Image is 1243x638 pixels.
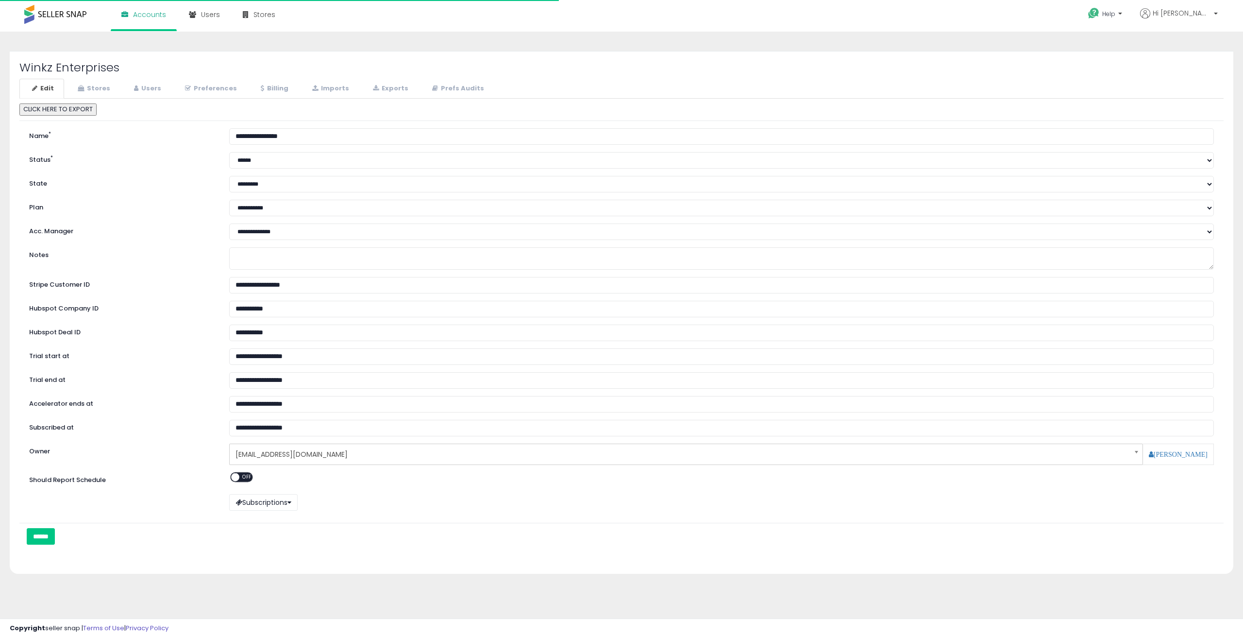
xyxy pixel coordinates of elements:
[22,176,222,189] label: State
[22,200,222,212] label: Plan
[1088,7,1100,19] i: Get Help
[248,79,299,99] a: Billing
[121,79,171,99] a: Users
[29,447,50,456] label: Owner
[83,623,124,633] a: Terms of Use
[22,301,222,313] label: Hubspot Company ID
[19,103,97,116] button: CLICK HERE TO EXPORT
[22,348,222,361] label: Trial start at
[239,473,255,481] span: OFF
[1102,10,1115,18] span: Help
[22,247,222,260] label: Notes
[253,10,275,19] span: Stores
[19,79,64,99] a: Edit
[1149,451,1208,458] a: [PERSON_NAME]
[10,623,45,633] strong: Copyright
[1153,8,1211,18] span: Hi [PERSON_NAME]
[19,61,1224,74] h2: Winkz Enterprises
[126,623,168,633] a: Privacy Policy
[229,494,298,511] button: Subscriptions
[22,277,222,290] label: Stripe Customer ID
[420,79,494,99] a: Prefs Audits
[172,79,247,99] a: Preferences
[22,152,222,165] label: Status
[22,372,222,385] label: Trial end at
[22,224,222,236] label: Acc. Manager
[22,128,222,141] label: Name
[133,10,166,19] span: Accounts
[29,476,106,485] label: Should Report Schedule
[235,446,1124,463] span: [EMAIL_ADDRESS][DOMAIN_NAME]
[65,79,120,99] a: Stores
[22,420,222,432] label: Subscribed at
[22,325,222,337] label: Hubspot Deal ID
[1140,8,1218,30] a: Hi [PERSON_NAME]
[360,79,419,99] a: Exports
[201,10,220,19] span: Users
[10,624,168,633] div: seller snap | |
[300,79,359,99] a: Imports
[22,396,222,409] label: Accelerator ends at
